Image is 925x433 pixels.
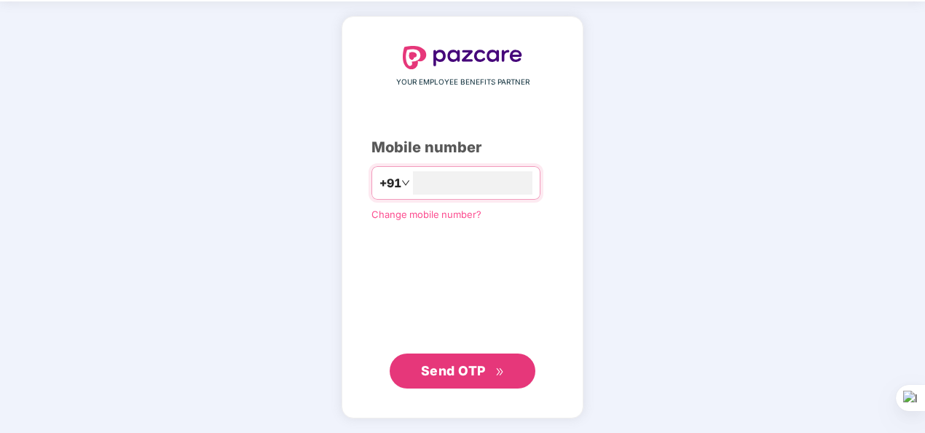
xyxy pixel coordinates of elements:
div: Mobile number [371,136,554,159]
span: +91 [379,174,401,192]
button: Send OTPdouble-right [390,354,535,389]
a: Change mobile number? [371,208,481,220]
span: YOUR EMPLOYEE BENEFITS PARTNER [396,77,530,88]
span: down [401,179,410,187]
span: double-right [495,367,505,377]
span: Send OTP [421,363,486,378]
img: logo [403,46,522,69]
